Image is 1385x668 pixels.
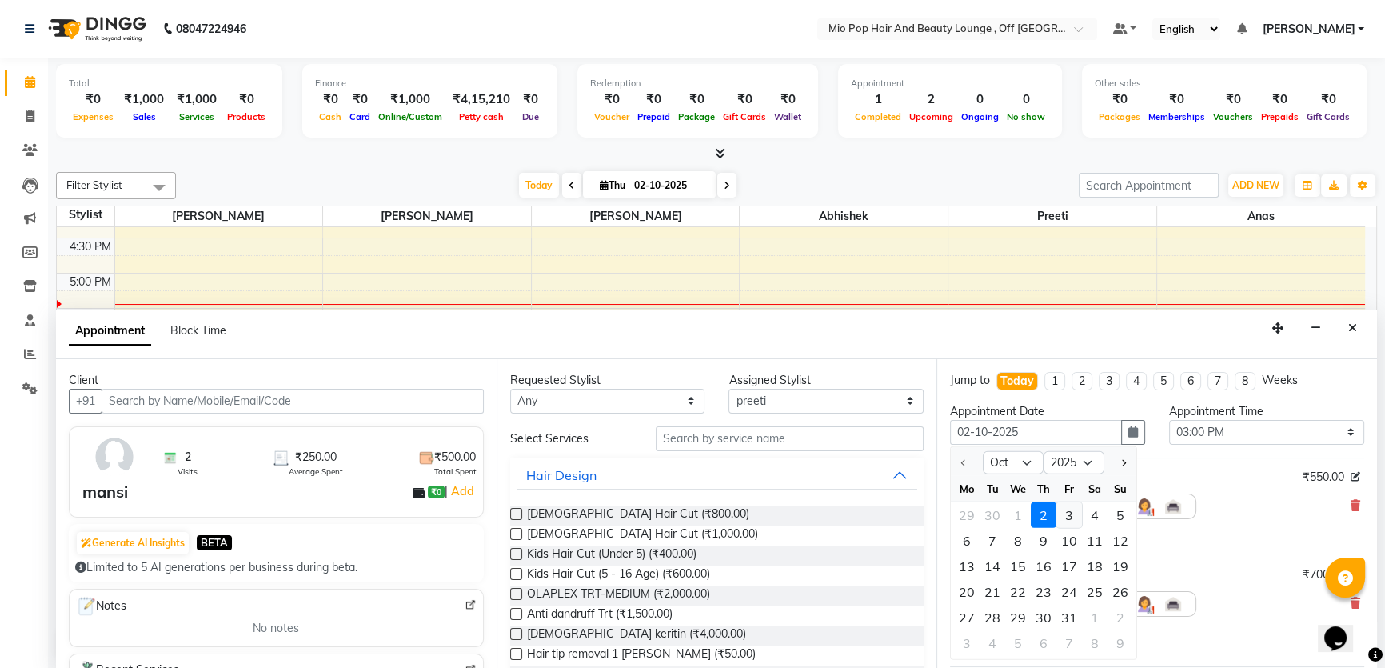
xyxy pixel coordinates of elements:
[1056,630,1082,655] div: Friday, November 7, 2025
[957,111,1003,122] span: Ongoing
[1108,553,1133,578] div: Sunday, October 19, 2025
[223,90,269,109] div: ₹0
[770,90,805,109] div: ₹0
[1318,604,1369,652] iframe: chat widget
[1262,21,1355,38] span: [PERSON_NAME]
[590,77,805,90] div: Redemption
[1341,316,1364,341] button: Close
[178,466,198,478] span: Visits
[954,527,980,553] div: 6
[1031,578,1056,604] div: 23
[1108,578,1133,604] div: 26
[1005,604,1031,630] div: Wednesday, October 29, 2025
[41,6,150,51] img: logo
[185,449,191,466] span: 2
[66,238,114,255] div: 4:30 PM
[954,604,980,630] div: 27
[948,206,1156,226] span: preeti
[69,372,484,389] div: Client
[590,90,633,109] div: ₹0
[345,90,374,109] div: ₹0
[1005,578,1031,604] div: Wednesday, October 22, 2025
[77,532,189,554] button: Generate AI Insights
[1005,604,1031,630] div: 29
[1108,604,1133,630] div: Sunday, November 2, 2025
[1163,497,1183,516] img: Interior.png
[950,420,1122,445] input: yyyy-mm-dd
[1044,372,1065,390] li: 1
[1257,111,1303,122] span: Prepaids
[1082,604,1108,630] div: Saturday, November 1, 2025
[315,111,345,122] span: Cash
[527,566,710,586] span: Kids Hair Cut (5 - 16 Age) (₹600.00)
[170,323,226,338] span: Block Time
[518,111,543,122] span: Due
[69,90,118,109] div: ₹0
[719,90,770,109] div: ₹0
[1082,502,1108,527] div: 4
[1056,604,1082,630] div: 31
[91,434,138,480] img: avatar
[1157,206,1365,226] span: anas
[1079,173,1219,198] input: Search Appointment
[1082,527,1108,553] div: 11
[1303,469,1344,486] span: ₹550.00
[1144,111,1209,122] span: Memberships
[954,578,980,604] div: Monday, October 20, 2025
[527,506,749,526] span: [DEMOGRAPHIC_DATA] Hair Cut (₹800.00)
[954,553,980,578] div: Monday, October 13, 2025
[1351,472,1360,482] i: Edit price
[1003,111,1049,122] span: No show
[527,626,746,646] span: [DEMOGRAPHIC_DATA] keritin (₹4,000.00)
[526,466,597,485] div: Hair Design
[719,111,770,122] span: Gift Cards
[590,111,633,122] span: Voucher
[1108,502,1133,527] div: Sunday, October 5, 2025
[532,206,740,226] span: [PERSON_NAME]
[1031,604,1056,630] div: Thursday, October 30, 2025
[633,111,674,122] span: Prepaid
[954,475,980,501] div: Mo
[957,90,1003,109] div: 0
[1056,553,1082,578] div: 17
[1082,553,1108,578] div: 18
[428,486,445,498] span: ₹0
[954,630,980,655] div: Monday, November 3, 2025
[170,90,223,109] div: ₹1,000
[1031,502,1056,527] div: 2
[954,553,980,578] div: 13
[527,646,756,666] span: Hair tip removal 1 [PERSON_NAME] (₹50.00)
[1108,630,1133,655] div: Sunday, November 9, 2025
[197,535,232,550] span: BETA
[1144,90,1209,109] div: ₹0
[498,430,645,447] div: Select Services
[633,90,674,109] div: ₹0
[517,90,545,109] div: ₹0
[1005,553,1031,578] div: Wednesday, October 15, 2025
[69,111,118,122] span: Expenses
[1000,373,1034,390] div: Today
[954,604,980,630] div: Monday, October 27, 2025
[1082,475,1108,501] div: Sa
[1056,475,1082,501] div: Fr
[1056,502,1082,527] div: 3
[1031,578,1056,604] div: Thursday, October 23, 2025
[1135,594,1154,614] img: Hairdresser.png
[1163,594,1183,614] img: Interior.png
[1056,527,1082,553] div: 10
[374,90,446,109] div: ₹1,000
[66,178,122,191] span: Filter Stylist
[1099,372,1120,390] li: 3
[656,426,924,451] input: Search by service name
[1108,604,1133,630] div: 2
[1056,553,1082,578] div: Friday, October 17, 2025
[1082,527,1108,553] div: Saturday, October 11, 2025
[69,389,102,414] button: +91
[1082,604,1108,630] div: 1
[129,111,160,122] span: Sales
[1108,502,1133,527] div: 5
[289,466,343,478] span: Average Spent
[1169,403,1364,420] div: Appointment Time
[1056,578,1082,604] div: 24
[1262,372,1298,389] div: Weeks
